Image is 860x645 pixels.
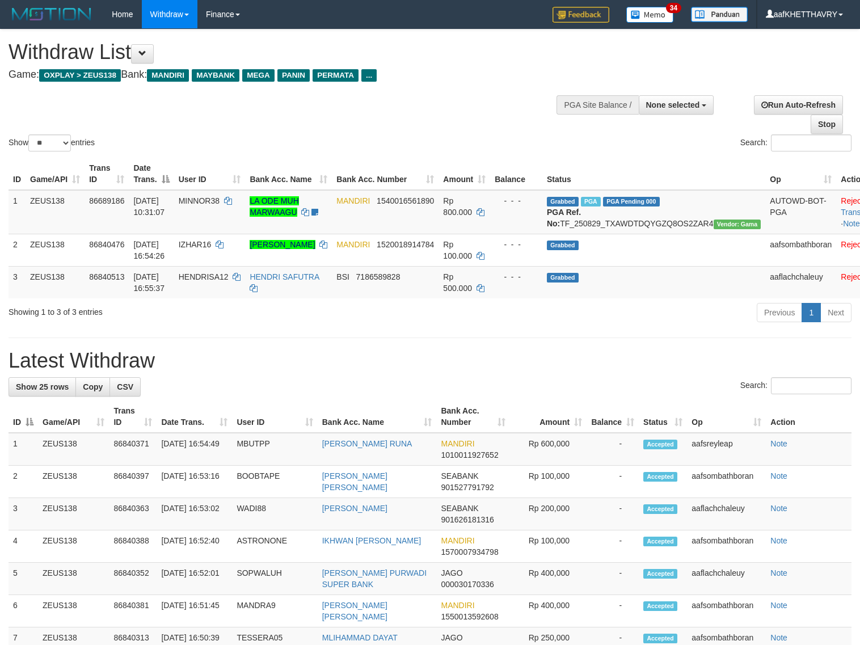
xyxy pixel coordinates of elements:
[38,401,109,433] th: Game/API: activate to sort column ascending
[766,401,851,433] th: Action
[245,158,332,190] th: Bank Acc. Name: activate to sort column ascending
[770,471,787,480] a: Note
[232,433,317,466] td: MBUTPP
[9,302,350,318] div: Showing 1 to 3 of 3 entries
[643,601,677,611] span: Accepted
[377,240,434,249] span: Copy 1520018914784 to clipboard
[643,537,677,546] span: Accepted
[9,433,38,466] td: 1
[441,568,462,577] span: JAGO
[441,471,478,480] span: SEABANK
[89,240,124,249] span: 86840476
[443,272,472,293] span: Rp 500.000
[174,158,246,190] th: User ID: activate to sort column ascending
[770,601,787,610] a: Note
[441,547,498,557] span: Copy 1570007934798 to clipboard
[133,272,165,293] span: [DATE] 16:55:37
[109,401,157,433] th: Trans ID: activate to sort column ascending
[157,433,232,466] td: [DATE] 16:54:49
[109,377,141,397] a: CSV
[770,568,787,577] a: Note
[9,266,26,298] td: 3
[771,134,851,151] input: Search:
[643,440,677,449] span: Accepted
[9,401,38,433] th: ID: activate to sort column descending
[9,69,562,81] h4: Game: Bank:
[133,240,165,260] span: [DATE] 16:54:26
[587,466,639,498] td: -
[38,433,109,466] td: ZEUS138
[361,69,377,82] span: ...
[547,208,581,228] b: PGA Ref. No:
[232,595,317,627] td: MANDRA9
[765,266,836,298] td: aaflachchaleuy
[332,158,439,190] th: Bank Acc. Number: activate to sort column ascending
[109,498,157,530] td: 86840363
[9,158,26,190] th: ID
[441,612,498,621] span: Copy 1550013592608 to clipboard
[495,239,538,250] div: - - -
[322,439,412,448] a: [PERSON_NAME] RUNA
[28,134,71,151] select: Showentries
[843,219,860,228] a: Note
[687,530,766,563] td: aafsombathboran
[542,158,765,190] th: Status
[38,466,109,498] td: ZEUS138
[557,95,638,115] div: PGA Site Balance /
[9,234,26,266] td: 2
[157,498,232,530] td: [DATE] 16:53:02
[581,197,601,206] span: Marked by aafkaynarin
[109,466,157,498] td: 86840397
[157,466,232,498] td: [DATE] 16:53:16
[157,401,232,433] th: Date Trans.: activate to sort column ascending
[157,530,232,563] td: [DATE] 16:52:40
[587,433,639,466] td: -
[133,196,165,217] span: [DATE] 10:31:07
[89,196,124,205] span: 86689186
[587,530,639,563] td: -
[322,568,427,589] a: [PERSON_NAME] PURWADI SUPER BANK
[179,240,212,249] span: IZHAR16
[232,530,317,563] td: ASTRONONE
[770,439,787,448] a: Note
[38,563,109,595] td: ZEUS138
[9,563,38,595] td: 5
[85,158,129,190] th: Trans ID: activate to sort column ascending
[38,595,109,627] td: ZEUS138
[626,7,674,23] img: Button%20Memo.svg
[510,466,587,498] td: Rp 100,000
[542,190,765,234] td: TF_250829_TXAWDTDQYGZQ8OS2ZAR4
[83,382,103,391] span: Copy
[9,134,95,151] label: Show entries
[547,273,579,283] span: Grabbed
[147,69,189,82] span: MANDIRI
[587,595,639,627] td: -
[179,272,229,281] span: HENDRISA12
[322,601,387,621] a: [PERSON_NAME] [PERSON_NAME]
[802,303,821,322] a: 1
[643,504,677,514] span: Accepted
[587,401,639,433] th: Balance: activate to sort column ascending
[9,349,851,372] h1: Latest Withdraw
[26,234,85,266] td: ZEUS138
[9,190,26,234] td: 1
[336,196,370,205] span: MANDIRI
[232,563,317,595] td: SOPWALUH
[547,241,579,250] span: Grabbed
[687,498,766,530] td: aaflachchaleuy
[250,240,315,249] a: [PERSON_NAME]
[687,401,766,433] th: Op: activate to sort column ascending
[687,595,766,627] td: aafsombathboran
[740,377,851,394] label: Search:
[510,595,587,627] td: Rp 400,000
[318,401,437,433] th: Bank Acc. Name: activate to sort column ascending
[9,595,38,627] td: 6
[691,7,748,22] img: panduan.png
[38,498,109,530] td: ZEUS138
[192,69,239,82] span: MAYBANK
[820,303,851,322] a: Next
[495,271,538,283] div: - - -
[510,433,587,466] td: Rp 600,000
[9,498,38,530] td: 3
[643,569,677,579] span: Accepted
